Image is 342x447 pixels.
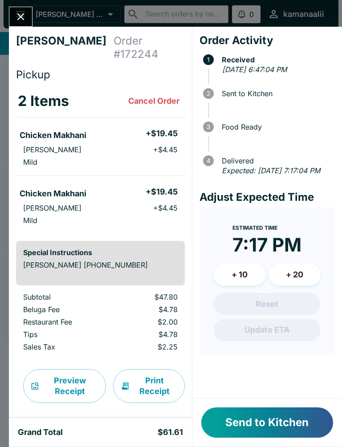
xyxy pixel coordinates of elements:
p: $4.78 [119,305,178,314]
h3: 2 Items [18,92,69,110]
p: [PERSON_NAME] [23,145,81,154]
span: Estimated Time [232,224,277,231]
p: Mild [23,158,37,167]
p: Sales Tax [23,342,105,351]
p: + $4.45 [153,203,178,212]
p: $4.78 [119,330,178,339]
p: [PERSON_NAME] [PHONE_NUMBER] [23,260,178,269]
h5: Chicken Makhani [20,188,86,199]
button: + 10 [214,264,265,286]
span: Delivered [217,157,335,165]
table: orders table [16,293,185,355]
h6: Special Instructions [23,248,178,257]
button: Cancel Order [125,92,183,110]
p: $2.25 [119,342,178,351]
em: [DATE] 6:47:04 PM [222,65,287,74]
text: 2 [207,90,210,97]
p: Mild [23,216,37,225]
table: orders table [16,85,185,234]
span: Food Ready [217,123,335,131]
h5: $61.61 [158,427,183,438]
text: 3 [207,123,210,130]
button: Print Receipt [113,369,185,403]
span: Pickup [16,68,50,81]
h4: [PERSON_NAME] [16,34,114,61]
button: + 20 [269,264,321,286]
h5: + $19.45 [146,128,178,139]
text: 4 [206,157,210,164]
button: Close [9,7,32,26]
p: $47.80 [119,293,178,301]
p: $2.00 [119,317,178,326]
span: Sent to Kitchen [217,89,335,98]
p: + $4.45 [153,145,178,154]
h4: Order Activity [199,34,335,47]
time: 7:17 PM [232,233,301,256]
em: Expected: [DATE] 7:17:04 PM [222,166,320,175]
h4: Order # 172244 [114,34,185,61]
span: Received [217,56,335,64]
p: Restaurant Fee [23,317,105,326]
p: Subtotal [23,293,105,301]
h4: Adjust Expected Time [199,191,335,204]
h5: Grand Total [18,427,63,438]
p: [PERSON_NAME] [23,203,81,212]
button: Send to Kitchen [201,407,333,438]
p: Beluga Fee [23,305,105,314]
h5: + $19.45 [146,187,178,197]
p: Tips [23,330,105,339]
h5: Chicken Makhani [20,130,86,141]
button: Preview Receipt [23,369,106,403]
text: 1 [207,56,210,63]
